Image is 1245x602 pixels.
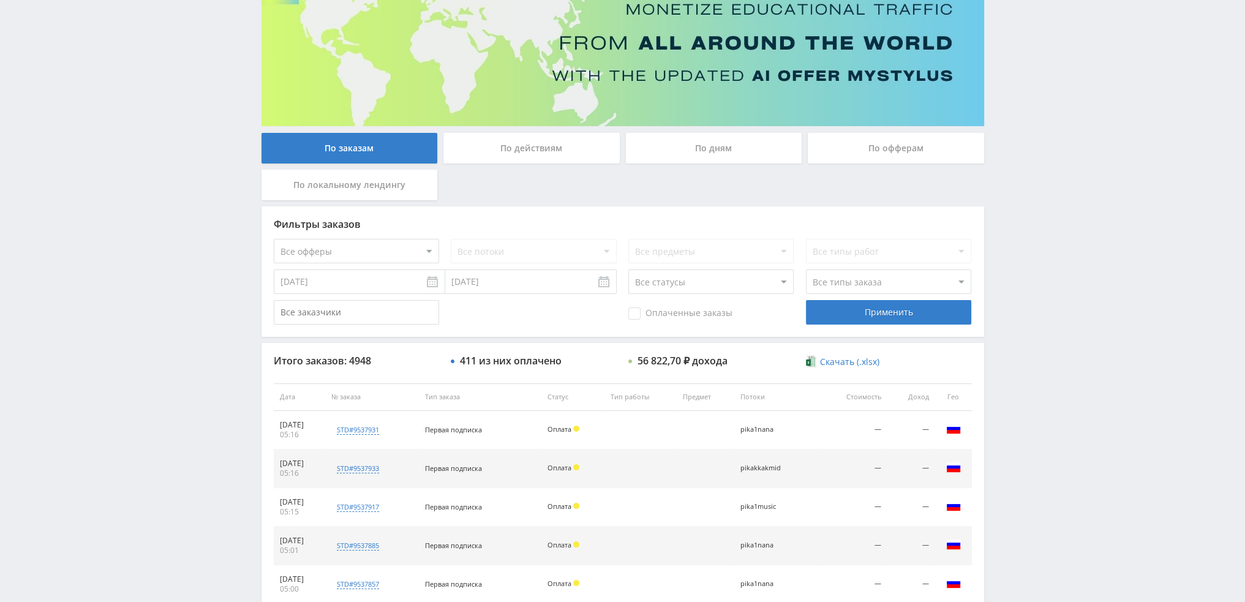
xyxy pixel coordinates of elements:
span: Оплата [547,463,571,472]
div: Итого заказов: 4948 [274,355,439,366]
span: Оплата [547,540,571,549]
img: rus.png [946,499,961,513]
div: 05:16 [280,468,319,478]
th: Предмет [677,383,734,411]
td: — [887,450,935,488]
span: Оплаченные заказы [628,307,732,320]
img: rus.png [946,537,961,552]
span: Оплата [547,502,571,511]
span: Холд [573,426,579,432]
span: Холд [573,541,579,547]
img: rus.png [946,576,961,590]
div: pikakkakmid [740,464,796,472]
div: Применить [806,300,971,325]
img: rus.png [946,460,961,475]
div: 05:16 [280,430,319,440]
div: [DATE] [280,459,319,468]
div: std#9537857 [337,579,379,589]
div: [DATE] [280,420,319,430]
td: — [887,488,935,527]
img: xlsx [806,355,816,367]
div: 411 из них оплачено [460,355,562,366]
th: № заказа [325,383,419,411]
td: — [820,411,887,450]
span: Оплата [547,579,571,588]
div: [DATE] [280,497,319,507]
a: Скачать (.xlsx) [806,356,879,368]
td: — [820,450,887,488]
span: Первая подписка [425,425,482,434]
div: По дням [626,133,802,164]
div: pika1nana [740,541,796,549]
th: Дата [274,383,325,411]
td: — [820,488,887,527]
div: 05:00 [280,584,319,594]
div: [DATE] [280,574,319,584]
div: По локальному лендингу [261,170,438,200]
div: std#9537885 [337,541,379,551]
img: rus.png [946,421,961,436]
td: — [820,527,887,565]
div: std#9537917 [337,502,379,512]
th: Стоимость [820,383,887,411]
div: 05:15 [280,507,319,517]
div: pika1nana [740,580,796,588]
th: Потоки [734,383,820,411]
div: std#9537931 [337,425,379,435]
input: Все заказчики [274,300,439,325]
td: — [887,411,935,450]
span: Первая подписка [425,464,482,473]
span: Холд [573,464,579,470]
div: По офферам [808,133,984,164]
span: Первая подписка [425,502,482,511]
div: pika1music [740,503,796,511]
span: Первая подписка [425,541,482,550]
div: std#9537933 [337,464,379,473]
div: pika1nana [740,426,796,434]
th: Доход [887,383,935,411]
div: По действиям [443,133,620,164]
div: По заказам [261,133,438,164]
td: — [887,527,935,565]
span: Холд [573,503,579,509]
div: Фильтры заказов [274,219,972,230]
div: 05:01 [280,546,319,555]
span: Первая подписка [425,579,482,589]
th: Тип работы [604,383,677,411]
th: Тип заказа [419,383,541,411]
div: 56 822,70 ₽ дохода [638,355,728,366]
th: Статус [541,383,604,411]
span: Скачать (.xlsx) [820,357,879,367]
span: Оплата [547,424,571,434]
span: Холд [573,580,579,586]
th: Гео [935,383,972,411]
div: [DATE] [280,536,319,546]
